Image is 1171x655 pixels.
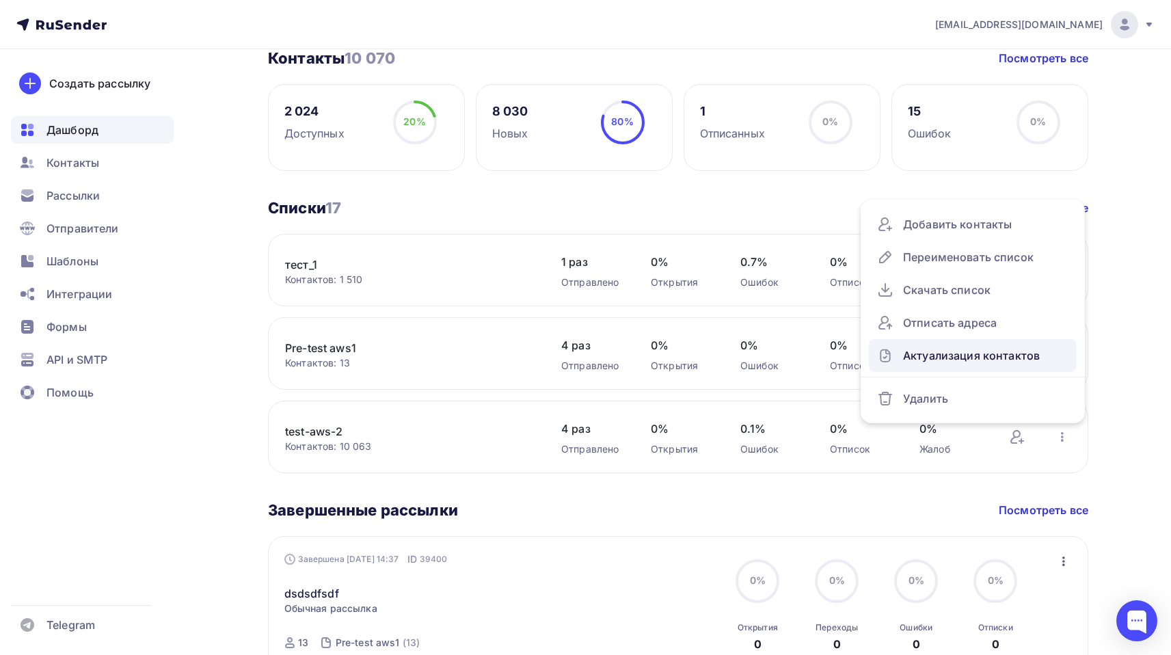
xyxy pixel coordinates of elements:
div: Контактов: 10 063 [285,440,534,453]
span: 0% [740,337,803,353]
span: 0.7% [740,254,803,270]
div: 2 024 [284,103,345,120]
div: Создать рассылку [49,75,150,92]
span: 0% [651,420,713,437]
div: Открытия [651,359,713,373]
div: 1 [700,103,765,120]
a: Рассылки [11,182,174,209]
div: Переходы [816,622,858,633]
span: 0.1% [740,420,803,437]
span: ID [407,552,417,566]
span: Шаблоны [46,253,98,269]
div: Открытия [738,622,778,633]
span: 1 раз [561,254,623,270]
div: Удалить [877,388,1068,410]
div: Ошибки [900,622,932,633]
div: 0 [833,636,841,652]
span: 0% [829,574,845,586]
div: Отписки [978,622,1013,633]
div: Ошибок [908,125,952,142]
div: Жалоб [919,442,982,456]
div: Контактов: 1 510 [285,273,534,286]
span: 17 [325,199,341,217]
span: Рассылки [46,187,100,204]
span: 0% [919,420,982,437]
div: Отписок [830,359,892,373]
span: Формы [46,319,87,335]
span: 0% [1030,116,1046,127]
a: Дашборд [11,116,174,144]
span: 4 раз [561,420,623,437]
a: Контакты [11,149,174,176]
a: Формы [11,313,174,340]
a: Отправители [11,215,174,242]
div: 0 [992,636,999,652]
div: Ошибок [740,442,803,456]
div: Добавить контакты [877,213,1068,235]
div: Ошибок [740,276,803,289]
div: Отписок [830,442,892,456]
span: 80% [611,116,633,127]
span: 0% [830,420,892,437]
span: 0% [822,116,838,127]
div: Отправлено [561,442,623,456]
a: dsdsdfsdf [284,585,339,602]
div: Отписать адреса [877,312,1068,334]
span: Помощь [46,384,94,401]
span: Дашборд [46,122,98,138]
div: 15 [908,103,952,120]
div: Pre-test aws1 [336,636,400,650]
span: Обычная рассылка [284,602,377,615]
div: Открытия [651,442,713,456]
div: (13) [403,636,420,650]
a: тест_1 [285,256,517,273]
span: 0% [651,337,713,353]
span: 0% [830,337,892,353]
a: [EMAIL_ADDRESS][DOMAIN_NAME] [935,11,1155,38]
div: Отписок [830,276,892,289]
a: Pre-test aws1 [285,340,517,356]
span: 0% [988,574,1004,586]
div: Отписанных [700,125,765,142]
span: 4 раз [561,337,623,353]
a: Шаблоны [11,248,174,275]
div: 8 030 [492,103,528,120]
span: API и SMTP [46,351,107,368]
span: Telegram [46,617,95,633]
div: Отправлено [561,276,623,289]
div: Доступных [284,125,345,142]
a: test-aws-2 [285,423,517,440]
span: Контакты [46,155,99,171]
div: Скачать список [877,279,1068,301]
span: 39400 [420,552,448,566]
span: [EMAIL_ADDRESS][DOMAIN_NAME] [935,18,1103,31]
div: Открытия [651,276,713,289]
a: Pre-test aws1 (13) [334,632,421,654]
span: 10 070 [345,49,395,67]
span: 0% [651,254,713,270]
h3: Списки [268,198,341,217]
div: Отправлено [561,359,623,373]
a: Посмотреть все [999,502,1088,518]
div: 0 [754,636,762,652]
span: 20% [403,116,425,127]
span: Отправители [46,220,119,237]
div: 13 [298,636,308,650]
div: 0 [913,636,920,652]
div: Переименовать список [877,246,1068,268]
div: Ошибок [740,359,803,373]
span: 0% [750,574,766,586]
div: Завершена [DATE] 14:37 [284,552,448,566]
h3: Завершенные рассылки [268,500,458,520]
a: Посмотреть все [999,50,1088,66]
span: Интеграции [46,286,112,302]
span: 0% [908,574,924,586]
div: Контактов: 13 [285,356,534,370]
h3: Контакты [268,49,395,68]
div: Актуализация контактов [877,345,1068,366]
span: 0% [830,254,892,270]
div: Новых [492,125,528,142]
